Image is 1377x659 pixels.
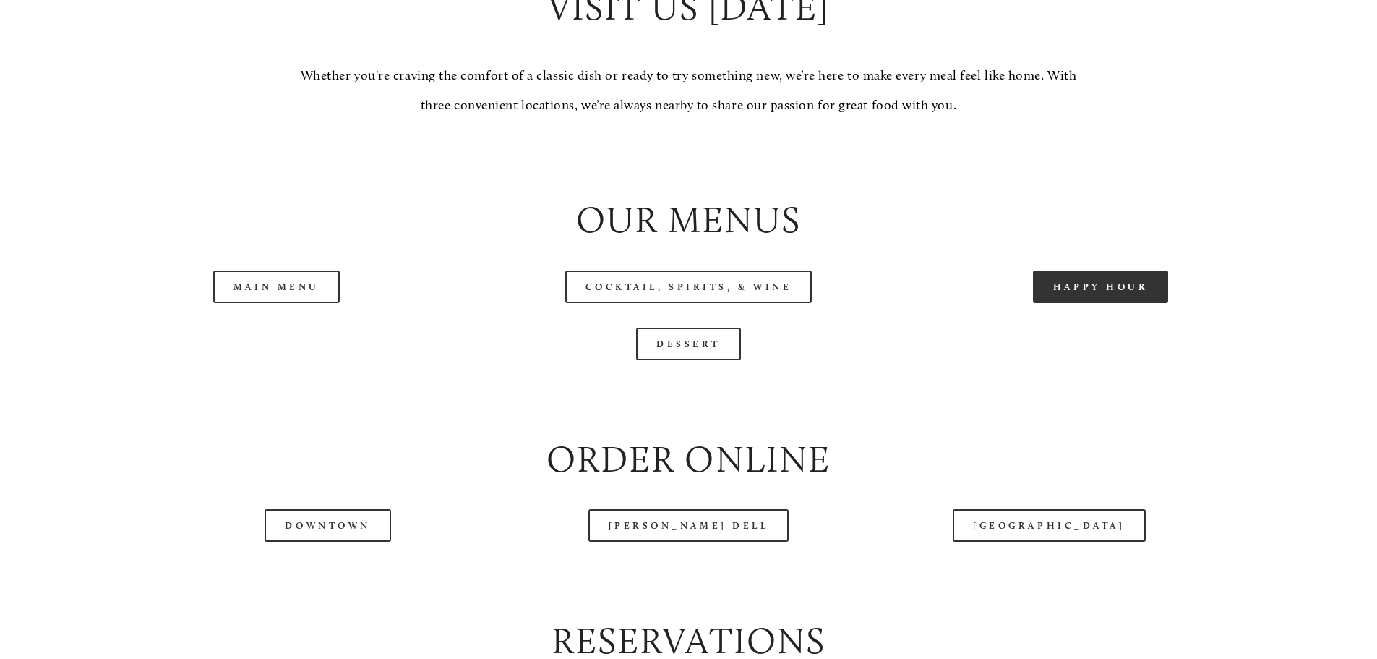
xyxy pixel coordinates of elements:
a: Dessert [636,328,741,360]
a: [GEOGRAPHIC_DATA] [953,509,1145,542]
h2: Our Menus [82,195,1294,246]
a: Downtown [265,509,390,542]
a: Main Menu [213,271,340,303]
a: [PERSON_NAME] Dell [588,509,789,542]
a: Cocktail, Spirits, & Wine [565,271,812,303]
h2: Order Online [82,434,1294,485]
a: Happy Hour [1033,271,1169,303]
